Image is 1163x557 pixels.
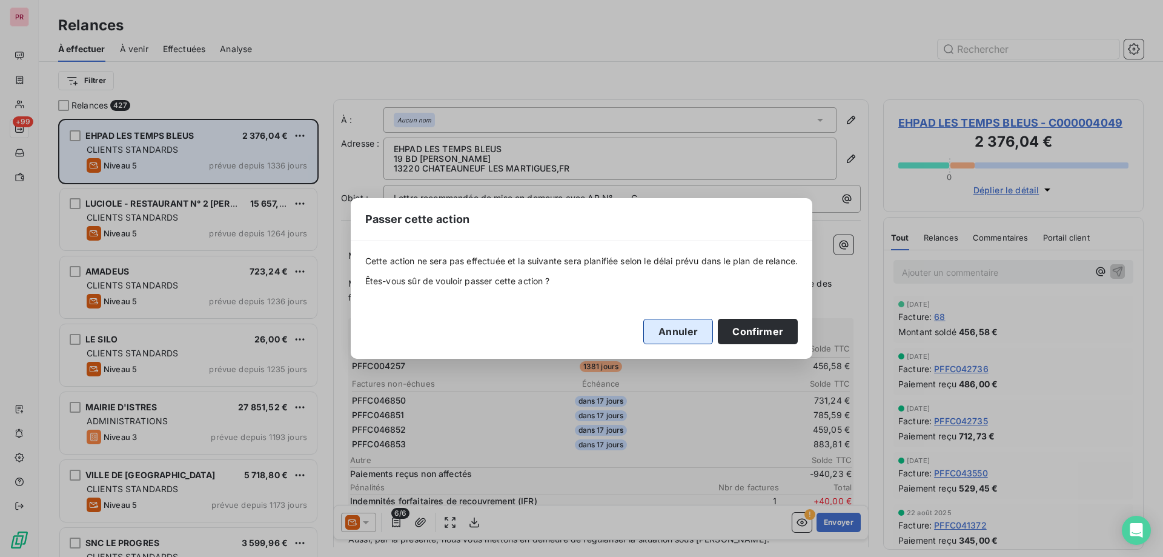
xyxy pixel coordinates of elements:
span: Passer cette action [365,211,470,227]
button: Annuler [643,319,713,344]
div: Open Intercom Messenger [1122,516,1151,545]
span: Cette action ne sera pas effectuée et la suivante sera planifiée selon le délai prévu dans le pla... [365,255,798,267]
button: Confirmer [718,319,798,344]
span: Êtes-vous sûr de vouloir passer cette action ? [365,275,798,287]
